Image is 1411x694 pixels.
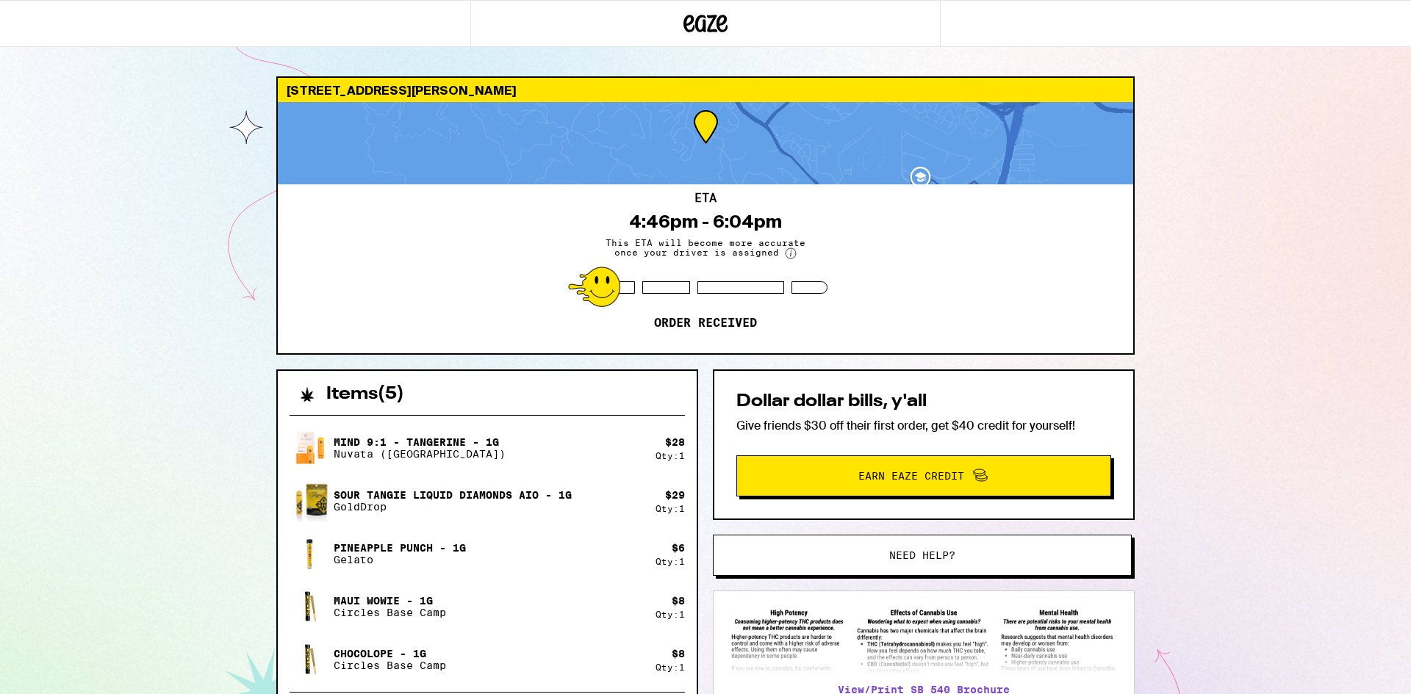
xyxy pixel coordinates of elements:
div: Qty: 1 [656,504,685,513]
img: Pineapple Punch - 1g [290,533,331,574]
div: $ 28 [665,436,685,448]
img: Maui Wowie - 1g [290,586,331,627]
span: Need help? [889,550,955,560]
h2: Items ( 5 ) [326,386,404,403]
div: $ 29 [665,489,685,501]
p: Nuvata ([GEOGRAPHIC_DATA]) [334,448,506,460]
div: Qty: 1 [656,451,685,460]
div: 4:46pm - 6:04pm [629,212,782,232]
p: Chocolope - 1g [334,648,446,659]
img: Sour Tangie Liquid Diamonds AIO - 1g [290,478,331,523]
img: Mind 9:1 - Tangerine - 1g [290,427,331,469]
p: GoldDrop [334,501,572,513]
button: Earn Eaze Credit [736,455,1111,496]
p: Circles Base Camp [334,659,446,671]
p: Give friends $30 off their first order, get $40 credit for yourself! [736,418,1111,433]
div: Qty: 1 [656,557,685,566]
button: Need help? [713,535,1132,576]
img: Chocolope - 1g [290,639,331,680]
h2: Dollar dollar bills, y'all [736,393,1111,411]
div: [STREET_ADDRESS][PERSON_NAME] [278,78,1133,102]
div: $ 8 [672,648,685,659]
img: SB 540 Brochure preview [728,606,1119,674]
div: $ 8 [672,595,685,607]
p: Maui Wowie - 1g [334,595,446,607]
div: Qty: 1 [656,610,685,619]
p: Sour Tangie Liquid Diamonds AIO - 1g [334,489,572,501]
p: Circles Base Camp [334,607,446,618]
div: $ 6 [672,542,685,554]
div: Qty: 1 [656,662,685,672]
p: Gelato [334,554,466,565]
p: Order received [654,316,757,330]
p: Pineapple Punch - 1g [334,542,466,554]
p: Mind 9:1 - Tangerine - 1g [334,436,506,448]
span: This ETA will become more accurate once your driver is assigned [595,238,816,259]
h2: ETA [694,192,717,204]
span: Earn Eaze Credit [858,471,964,481]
